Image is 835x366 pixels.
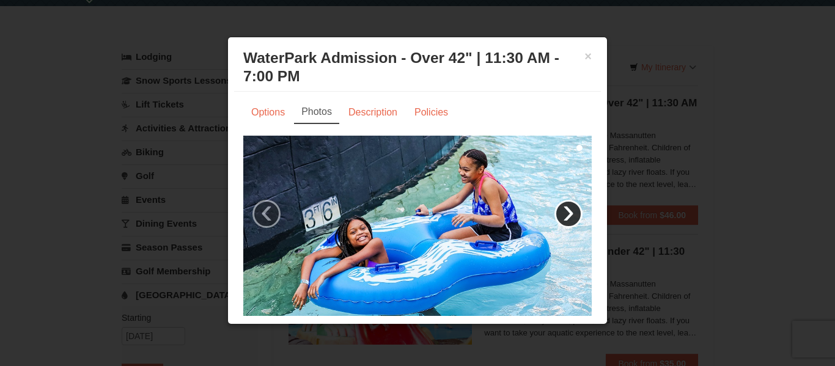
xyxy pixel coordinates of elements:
a: › [554,200,583,228]
button: × [584,50,592,62]
a: Options [243,101,293,124]
a: ‹ [252,200,281,228]
h3: WaterPark Admission - Over 42" | 11:30 AM - 7:00 PM [243,49,592,86]
a: Description [340,101,405,124]
a: Photos [294,101,339,124]
img: 6619917-1562-afd3b191.jpg [243,136,592,326]
a: Policies [406,101,456,124]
